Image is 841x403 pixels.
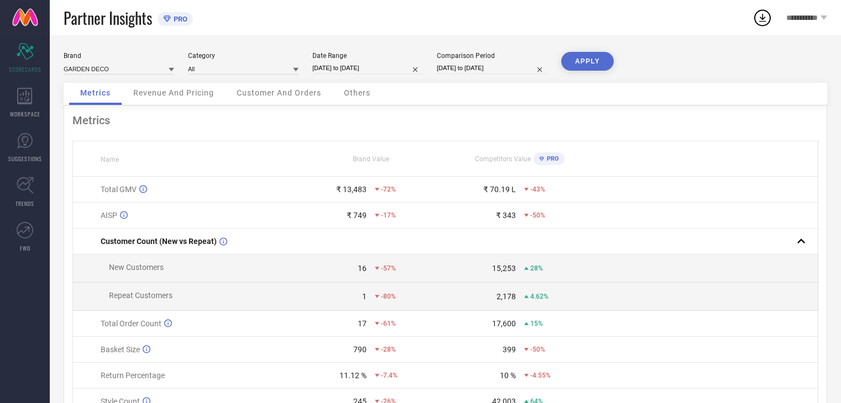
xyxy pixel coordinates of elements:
[109,263,164,272] span: New Customers
[530,211,545,219] span: -50%
[171,15,187,23] span: PRO
[339,371,367,380] div: 11.12 %
[381,346,396,353] span: -28%
[496,211,516,220] div: ₹ 343
[101,156,119,163] span: Name
[500,371,516,380] div: 10 %
[530,264,543,272] span: 28%
[353,155,389,163] span: Brand Value
[530,346,545,353] span: -50%
[381,320,396,327] span: -61%
[362,292,367,301] div: 1
[753,8,772,28] div: Open download list
[492,319,516,328] div: 17,600
[358,319,367,328] div: 17
[9,65,41,73] span: SCORECARDS
[80,88,111,97] span: Metrics
[381,185,396,193] span: -72%
[101,237,217,246] span: Customer Count (New vs Repeat)
[101,319,161,328] span: Total Order Count
[101,185,137,194] span: Total GMV
[561,52,614,71] button: APPLY
[347,211,367,220] div: ₹ 749
[530,293,549,300] span: 4.62%
[188,52,299,60] div: Category
[8,155,42,163] span: SUGGESTIONS
[492,264,516,273] div: 15,253
[437,52,547,60] div: Comparison Period
[437,62,547,74] input: Select comparison period
[15,199,34,208] span: TRENDS
[312,62,423,74] input: Select date range
[72,114,818,127] div: Metrics
[381,372,398,379] span: -7.4%
[530,372,551,379] span: -4.55%
[336,185,367,194] div: ₹ 13,483
[381,293,396,300] span: -80%
[101,211,117,220] span: AISP
[133,88,214,97] span: Revenue And Pricing
[530,320,543,327] span: 15%
[475,155,531,163] span: Competitors Value
[10,110,40,118] span: WORKSPACE
[483,185,516,194] div: ₹ 70.19 L
[64,7,152,29] span: Partner Insights
[64,52,174,60] div: Brand
[497,292,516,301] div: 2,178
[101,345,140,354] span: Basket Size
[237,88,321,97] span: Customer And Orders
[353,345,367,354] div: 790
[109,291,173,300] span: Repeat Customers
[530,185,545,193] span: -43%
[381,264,396,272] span: -57%
[503,345,516,354] div: 399
[358,264,367,273] div: 16
[344,88,370,97] span: Others
[101,371,165,380] span: Return Percentage
[312,52,423,60] div: Date Range
[381,211,396,219] span: -17%
[544,155,559,162] span: PRO
[20,244,30,252] span: FWD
